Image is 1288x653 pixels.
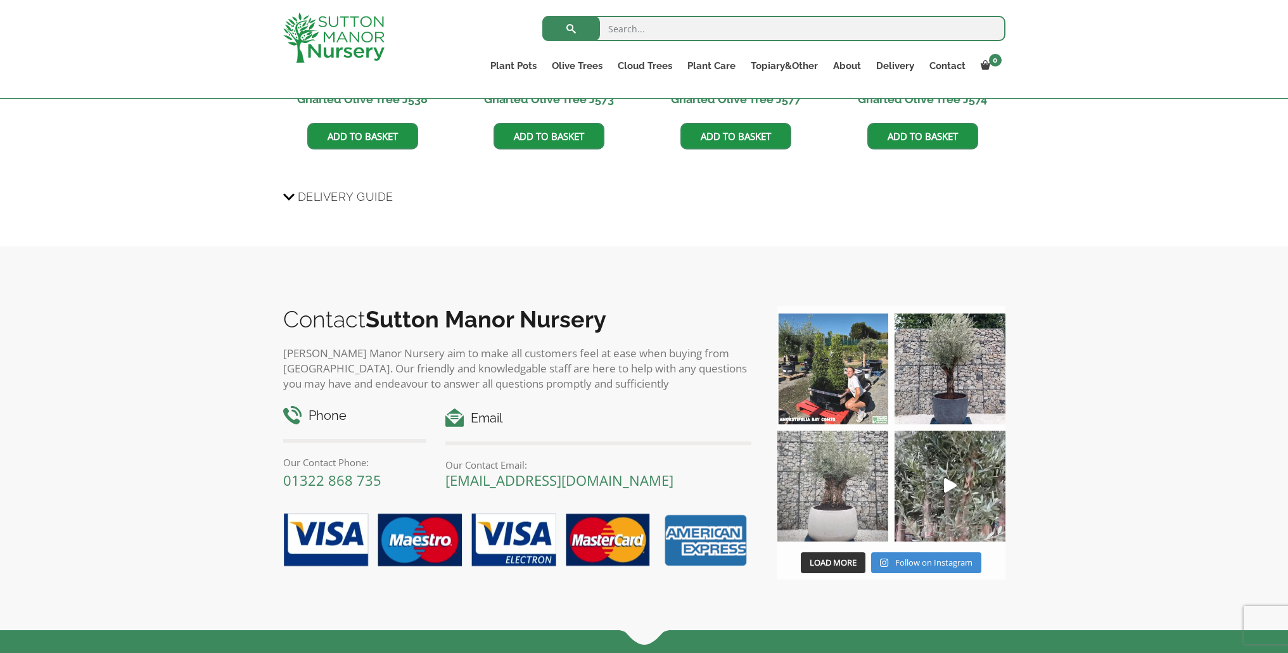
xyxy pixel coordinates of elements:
[826,57,869,75] a: About
[867,123,978,149] a: Add to basket: “Gnarled Olive Tree J574”
[274,506,752,576] img: payment-options.png
[944,478,957,493] svg: Play
[656,85,815,113] h2: Gnarled Olive Tree J577
[869,57,922,75] a: Delivery
[922,57,973,75] a: Contact
[483,57,544,75] a: Plant Pots
[801,552,865,574] button: Load More
[283,306,752,333] h2: Contact
[680,123,791,149] a: Add to basket: “Gnarled Olive Tree J577”
[973,57,1005,75] a: 0
[298,185,393,208] span: Delivery Guide
[871,552,981,574] a: Instagram Follow on Instagram
[895,431,1005,542] img: New arrivals Monday morning of beautiful olive trees 🤩🤩 The weather is beautiful this summer, gre...
[843,85,1002,113] h2: Gnarled Olive Tree J574
[469,85,628,113] h2: Gnarled Olive Tree J573
[283,85,442,113] h2: Gnarled Olive Tree J538
[283,406,427,426] h4: Phone
[743,57,826,75] a: Topiary&Other
[610,57,680,75] a: Cloud Trees
[283,13,385,63] img: logo
[307,123,418,149] a: Add to basket: “Gnarled Olive Tree J538”
[895,431,1005,542] a: Play
[810,557,857,568] span: Load More
[494,123,604,149] a: Add to basket: “Gnarled Olive Tree J573”
[895,557,972,568] span: Follow on Instagram
[680,57,743,75] a: Plant Care
[880,558,888,567] svg: Instagram
[445,471,673,490] a: [EMAIL_ADDRESS][DOMAIN_NAME]
[445,457,751,472] p: Our Contact Email:
[777,431,888,542] img: Check out this beauty we potted at our nursery today ❤️‍🔥 A huge, ancient gnarled Olive tree plan...
[283,455,427,470] p: Our Contact Phone:
[283,346,752,391] p: [PERSON_NAME] Manor Nursery aim to make all customers feel at ease when buying from [GEOGRAPHIC_D...
[895,314,1005,424] img: A beautiful multi-stem Spanish Olive tree potted in our luxurious fibre clay pots 😍😍
[777,314,888,424] img: Our elegant & picturesque Angustifolia Cones are an exquisite addition to your Bay Tree collectio...
[542,16,1005,41] input: Search...
[989,54,1002,67] span: 0
[445,409,751,428] h4: Email
[544,57,610,75] a: Olive Trees
[283,471,381,490] a: 01322 868 735
[366,306,606,333] b: Sutton Manor Nursery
